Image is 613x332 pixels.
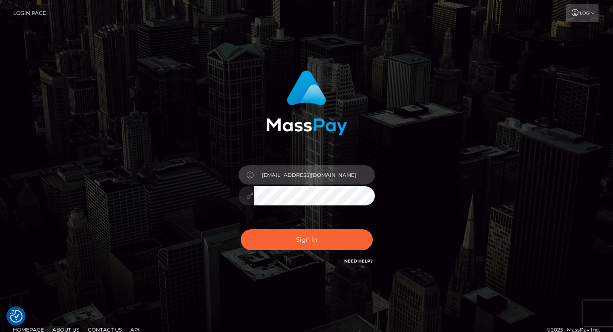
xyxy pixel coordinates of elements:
input: Username... [254,165,375,185]
a: Need Help? [344,258,373,264]
button: Consent Preferences [10,310,23,323]
a: Login Page [13,4,46,22]
img: MassPay Login [266,70,347,136]
img: Revisit consent button [10,310,23,323]
button: Sign in [241,229,373,250]
a: Login [566,4,599,22]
